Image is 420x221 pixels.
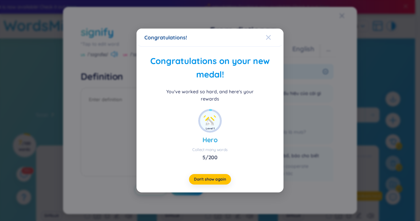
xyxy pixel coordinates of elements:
div: You've worked so hard, and here's your rewards [157,88,262,102]
button: Close [266,29,283,46]
div: Collect many words [192,147,228,152]
span: Don't show again [194,177,226,182]
div: Hero [192,135,228,144]
div: Congratulations! [144,34,276,41]
div: Level 1 [206,126,215,131]
img: achie_new_word.png [200,111,220,131]
button: Don't show again [189,174,231,185]
div: / 200 [192,154,228,161]
span: 5 [202,154,205,161]
div: Congratulations on your new medal! [144,55,276,81]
